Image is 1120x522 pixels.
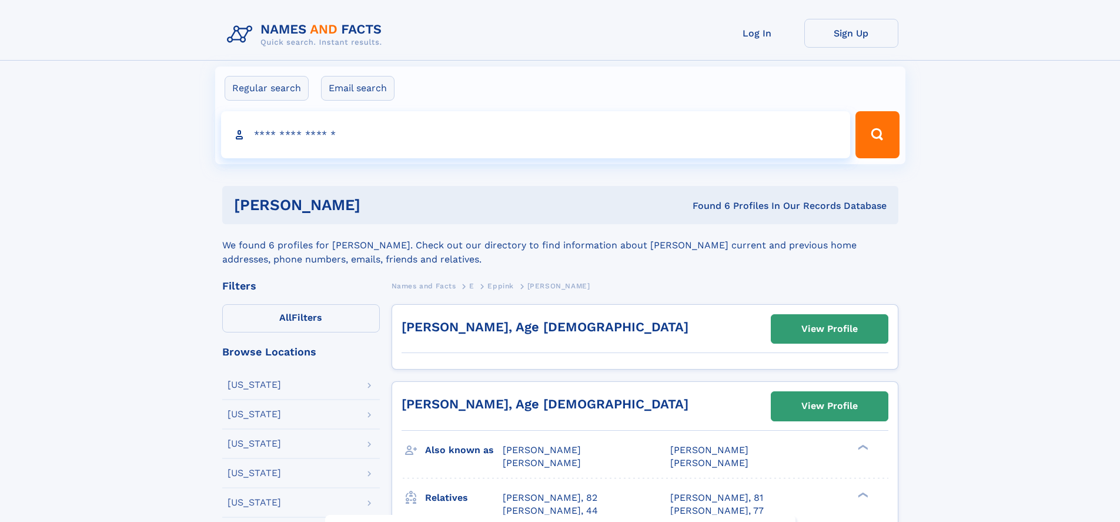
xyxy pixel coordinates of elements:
a: Eppink [487,278,514,293]
span: [PERSON_NAME] [503,444,581,455]
div: [US_STATE] [228,439,281,448]
div: Found 6 Profiles In Our Records Database [526,200,887,212]
label: Regular search [225,76,309,101]
a: [PERSON_NAME], 81 [670,491,763,504]
img: Logo Names and Facts [222,19,392,51]
div: ❯ [855,443,869,451]
div: [US_STATE] [228,468,281,478]
span: All [279,312,292,323]
h1: [PERSON_NAME] [234,198,527,212]
div: View Profile [801,393,858,420]
div: [US_STATE] [228,410,281,419]
span: Eppink [487,282,514,290]
a: [PERSON_NAME], 44 [503,504,598,517]
input: search input [221,111,851,158]
a: Log In [710,19,804,48]
span: [PERSON_NAME] [670,444,748,455]
a: [PERSON_NAME], Age [DEMOGRAPHIC_DATA] [402,397,688,411]
span: E [469,282,474,290]
span: [PERSON_NAME] [670,457,748,468]
h3: Relatives [425,488,503,508]
div: [US_STATE] [228,380,281,390]
a: Names and Facts [392,278,456,293]
a: [PERSON_NAME], 77 [670,504,764,517]
div: Browse Locations [222,347,380,357]
a: View Profile [771,392,888,420]
div: View Profile [801,315,858,343]
a: Sign Up [804,19,898,48]
a: E [469,278,474,293]
div: ❯ [855,491,869,498]
div: Filters [222,281,380,291]
div: We found 6 profiles for [PERSON_NAME]. Check out our directory to find information about [PERSON_... [222,224,898,267]
a: View Profile [771,315,888,343]
h3: Also known as [425,440,503,460]
button: Search Button [855,111,899,158]
a: [PERSON_NAME], 82 [503,491,597,504]
span: [PERSON_NAME] [527,282,590,290]
div: [US_STATE] [228,498,281,507]
span: [PERSON_NAME] [503,457,581,468]
label: Email search [321,76,394,101]
label: Filters [222,304,380,333]
a: [PERSON_NAME], Age [DEMOGRAPHIC_DATA] [402,320,688,334]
